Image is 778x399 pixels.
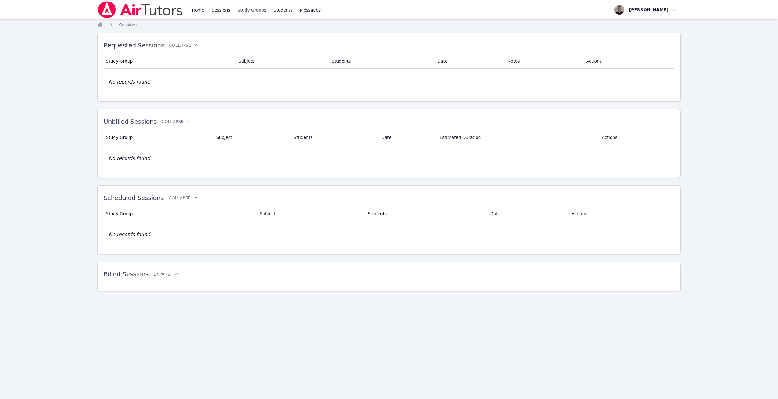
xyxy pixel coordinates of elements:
th: Actions [583,54,674,69]
th: Notes [504,54,583,69]
th: Students [290,130,377,145]
button: Collapse [169,42,199,48]
span: Messages [300,7,321,13]
th: Date [378,130,436,145]
th: Date [487,206,568,221]
span: Sessions [119,22,138,27]
th: Date [434,54,504,69]
th: Students [364,206,487,221]
button: Collapse [162,119,192,125]
th: Study Group [104,54,235,69]
td: No records found [104,145,674,172]
th: Study Group [104,130,213,145]
span: Scheduled Sessions [104,194,164,201]
th: Actions [598,130,674,145]
th: Study Group [104,206,256,221]
img: Air Tutors [97,1,183,18]
th: Estimated Duration [436,130,598,145]
th: Students [328,54,434,69]
span: Unbilled Sessions [104,118,157,125]
span: Billed Sessions [104,270,149,278]
button: Collapse [169,195,199,201]
th: Subject [213,130,290,145]
th: Subject [235,54,328,69]
th: Actions [568,206,674,221]
td: No records found [104,69,674,95]
a: Sessions [119,22,138,28]
td: No records found [104,221,674,248]
button: Expand [153,271,179,277]
nav: Breadcrumb [97,22,681,28]
span: Requested Sessions [104,42,164,49]
th: Subject [256,206,364,221]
